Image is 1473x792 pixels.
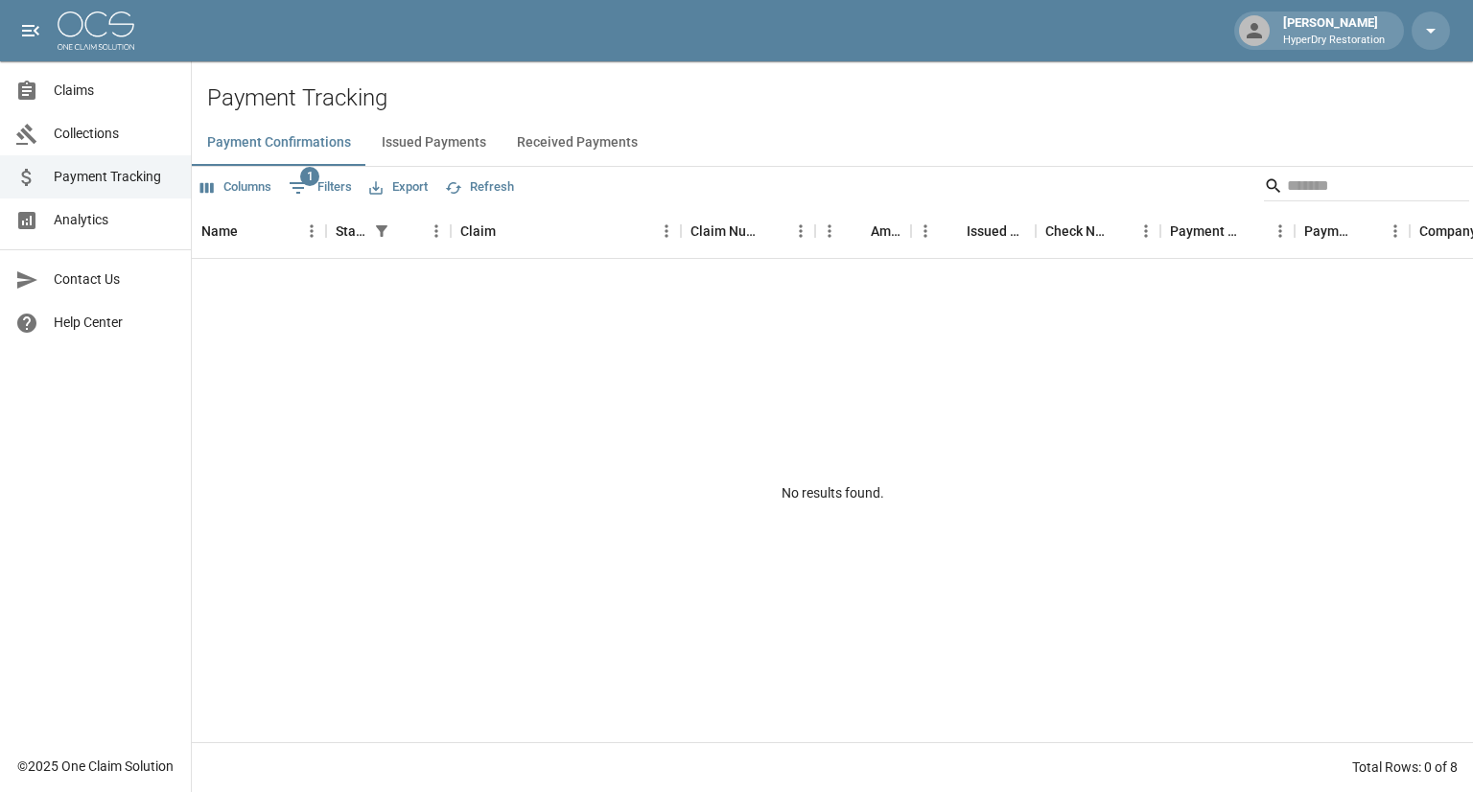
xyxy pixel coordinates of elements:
button: Sort [1239,218,1266,245]
div: Check Number [1036,204,1160,258]
div: Claim Number [690,204,760,258]
div: dynamic tabs [192,120,1473,166]
div: Payment Type [1295,204,1410,258]
div: Status [326,204,451,258]
button: Menu [786,217,815,245]
button: Sort [1354,218,1381,245]
button: Menu [422,217,451,245]
button: Received Payments [502,120,653,166]
div: Name [201,204,238,258]
button: Sort [238,218,265,245]
button: Menu [911,217,940,245]
div: Issued Date [911,204,1036,258]
button: Sort [844,218,871,245]
div: © 2025 One Claim Solution [17,757,174,776]
div: [PERSON_NAME] [1275,13,1392,48]
div: Payment Method [1170,204,1239,258]
div: Check Number [1045,204,1105,258]
button: Select columns [196,173,276,202]
button: Menu [297,217,326,245]
button: Sort [395,218,422,245]
button: Menu [1132,217,1160,245]
span: Claims [54,81,175,101]
div: Status [336,204,368,258]
span: Analytics [54,210,175,230]
button: Show filters [368,218,395,245]
button: Menu [652,217,681,245]
div: Payment Method [1160,204,1295,258]
div: Claim [451,204,681,258]
button: Refresh [440,173,519,202]
button: Menu [1266,217,1295,245]
button: Sort [760,218,786,245]
div: Claim [460,204,496,258]
span: Contact Us [54,269,175,290]
div: Claim Number [681,204,815,258]
button: Sort [940,218,967,245]
span: Payment Tracking [54,167,175,187]
button: open drawer [12,12,50,50]
button: Sort [496,218,523,245]
img: ocs-logo-white-transparent.png [58,12,134,50]
button: Export [364,173,433,202]
div: Amount [815,204,911,258]
div: Issued Date [967,204,1026,258]
h2: Payment Tracking [207,84,1473,112]
div: Amount [871,204,901,258]
p: HyperDry Restoration [1283,33,1385,49]
button: Issued Payments [366,120,502,166]
div: Payment Type [1304,204,1354,258]
span: 1 [300,167,319,186]
span: Collections [54,124,175,144]
div: 1 active filter [368,218,395,245]
div: Total Rows: 0 of 8 [1352,757,1458,777]
div: No results found. [192,259,1473,728]
button: Menu [1381,217,1410,245]
div: Search [1264,171,1469,205]
button: Sort [1105,218,1132,245]
span: Help Center [54,313,175,333]
button: Payment Confirmations [192,120,366,166]
button: Menu [815,217,844,245]
button: Show filters [284,173,357,203]
div: Name [192,204,326,258]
